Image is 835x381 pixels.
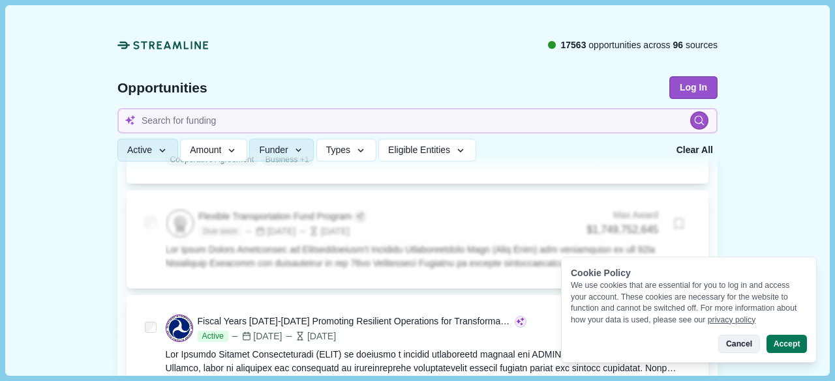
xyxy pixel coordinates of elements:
div: [DATE] [244,225,296,238]
button: Cancel [718,335,759,353]
div: [DATE] [298,225,350,238]
span: Amount [190,145,221,156]
button: Types [316,139,376,162]
div: Lor Ipsumdo Sitamet Consecteturadi (ELIT) se doeiusmo t incidid utlaboreetd magnaal eni ADMINIM V... [166,348,691,375]
button: Funder [249,139,314,162]
div: Fiscal Years [DATE]-[DATE] Promoting Resilient Operations for Transformative, Efficient, and Cost... [198,315,513,328]
div: Lor Ipsum Dolors Ametconsec ad Elitseddoeiusm't Incididu Utlaboreetdolo Magn (Aliq Enim) adm veni... [166,243,691,270]
button: Amount [180,139,247,162]
button: Clear All [672,139,718,162]
div: Max Award [587,208,658,222]
button: Log In [669,76,718,99]
button: Accept [767,335,807,353]
img: DOT.png [166,315,192,341]
div: We use cookies that are essential for you to log in and access your account. These cookies are ne... [571,280,807,326]
button: Active [117,139,178,162]
div: Flexible Transportation Fund Program [198,210,352,223]
div: [DATE] [284,330,336,343]
span: opportunities across sources [560,38,718,52]
button: Bookmark this grant. [667,212,690,235]
span: Eligible Entities [388,145,450,156]
span: Active [198,331,228,343]
img: badge.png [167,210,193,236]
span: Opportunities [117,81,207,94]
span: Types [326,145,350,156]
span: Active [127,145,152,156]
span: Due soon [198,226,241,238]
span: Funder [259,145,288,156]
div: $1,749,752,645 [587,222,658,238]
a: privacy policy [708,315,756,324]
input: Search for funding [117,108,718,134]
span: 17563 [560,40,586,50]
span: Cookie Policy [571,268,631,278]
button: Eligible Entities [378,139,476,162]
div: [DATE] [230,330,282,343]
span: 96 [673,40,684,50]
